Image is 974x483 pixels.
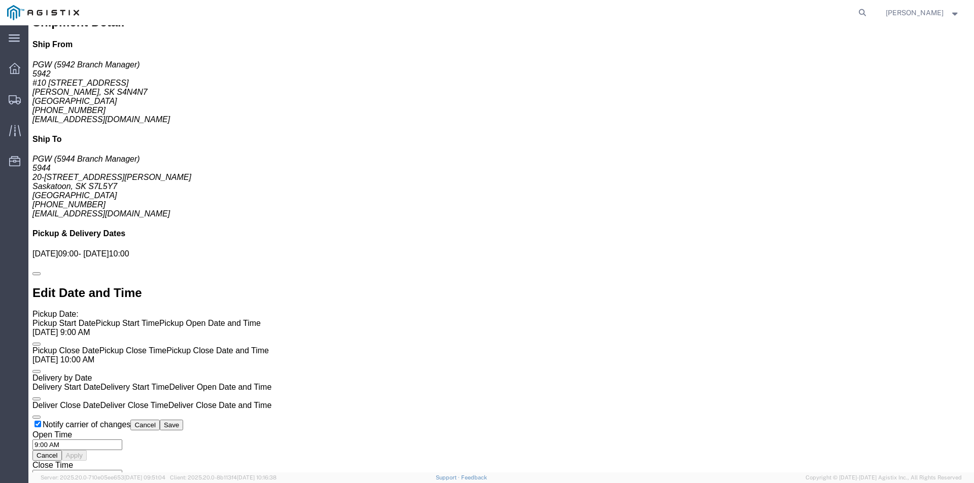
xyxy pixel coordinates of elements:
a: Support [436,474,461,480]
span: Craig Clark [886,7,944,18]
span: Copyright © [DATE]-[DATE] Agistix Inc., All Rights Reserved [806,473,962,482]
span: [DATE] 10:16:38 [237,474,276,480]
img: logo [7,5,79,20]
button: [PERSON_NAME] [885,7,960,19]
a: Feedback [461,474,487,480]
span: [DATE] 09:51:04 [124,474,165,480]
iframe: FS Legacy Container [28,25,974,472]
span: Server: 2025.20.0-710e05ee653 [41,474,165,480]
span: Client: 2025.20.0-8b113f4 [170,474,276,480]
